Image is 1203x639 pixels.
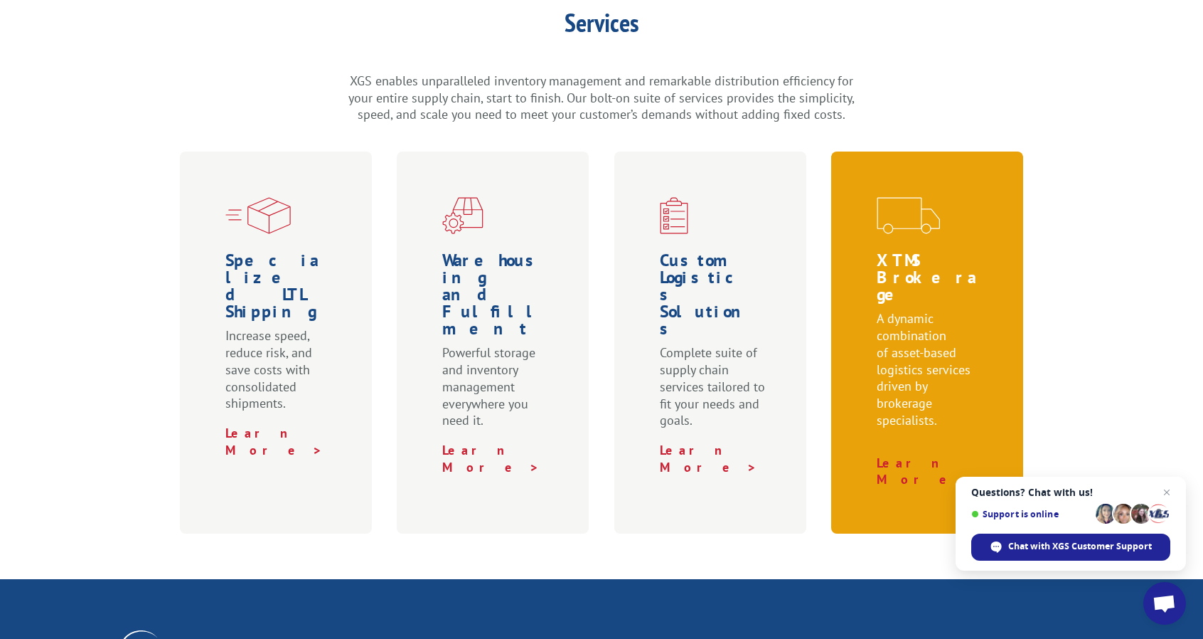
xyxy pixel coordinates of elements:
div: Chat with XGS Customer Support [971,534,1170,561]
span: Questions? Chat with us! [971,487,1170,498]
h1: XTMS Brokerage [877,252,983,310]
div: Open chat [1143,582,1186,625]
img: xgs-icon-specialized-ltl-red [225,197,291,234]
a: Learn More > [442,442,540,475]
a: Learn More > [877,455,974,488]
h1: Custom Logistics Solutions [660,252,766,344]
h1: Services [346,10,857,43]
p: Increase speed, reduce risk, and save costs with consolidated shipments. [225,327,332,425]
img: xgs-icon-transportation-forms-red [877,197,940,234]
span: Chat with XGS Customer Support [1008,540,1152,553]
p: XGS enables unparalleled inventory management and remarkable distribution efficiency for your ent... [346,73,857,123]
a: Learn More > [660,442,757,475]
a: Learn More > [225,425,323,458]
h1: Warehousing and Fulfillment [442,252,549,344]
span: Support is online [971,509,1091,519]
p: Powerful storage and inventory management everywhere you need it. [442,344,549,442]
img: xgs-icon-custom-logistics-solutions-red [660,197,688,234]
p: Complete suite of supply chain services tailored to fit your needs and goals. [660,344,766,442]
p: A dynamic combination of asset-based logistics services driven by brokerage specialists. [877,310,983,442]
h1: Specialized LTL Shipping [225,252,332,327]
span: Close chat [1158,484,1175,501]
img: xgs-icon-warehouseing-cutting-fulfillment-red [442,197,483,234]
